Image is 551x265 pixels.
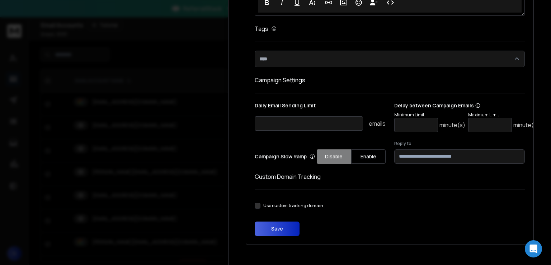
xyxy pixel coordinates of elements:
button: Enable [351,149,386,164]
label: Use custom tracking domain [263,203,323,209]
button: Disable [317,149,351,164]
p: minute(s) [439,121,465,129]
p: Maximum Limit [468,112,539,118]
label: Reply to [394,141,525,147]
p: Campaign Slow Ramp [255,153,315,160]
h1: Custom Domain Tracking [255,172,525,181]
p: minute(s) [513,121,539,129]
div: Open Intercom Messenger [525,240,542,257]
p: Delay between Campaign Emails [394,102,539,109]
p: Minimum Limit [394,112,465,118]
h1: Tags [255,24,268,33]
h1: Campaign Settings [255,76,525,84]
p: emails [369,119,386,128]
button: Save [255,222,300,236]
p: Daily Email Sending Limit [255,102,386,112]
